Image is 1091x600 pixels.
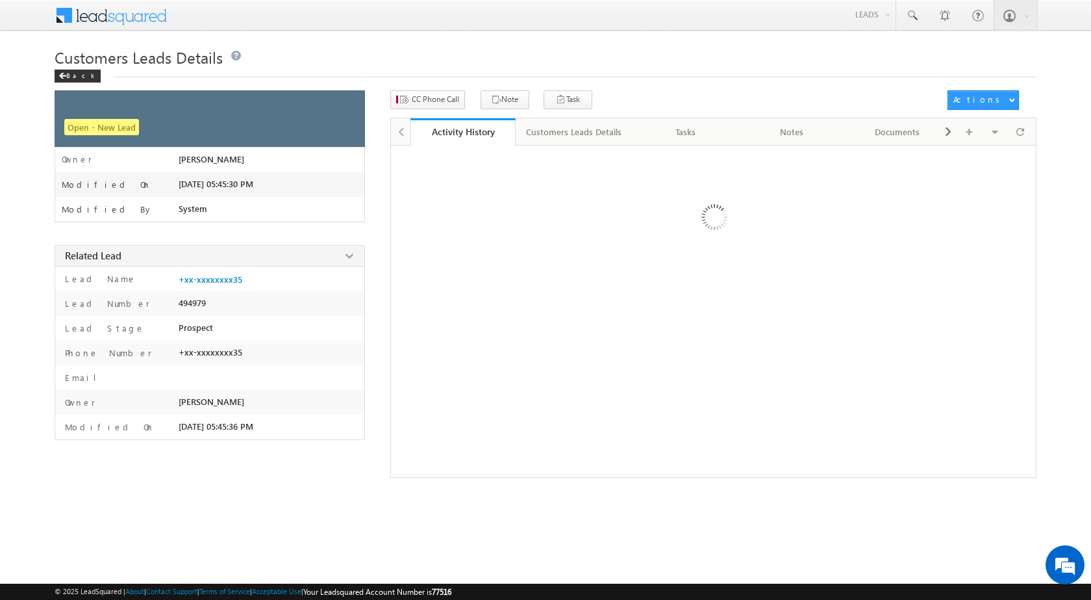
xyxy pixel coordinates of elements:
[62,273,136,285] label: Lead Name
[526,124,621,140] div: Customers Leads Details
[739,118,845,146] a: Notes
[62,154,92,164] label: Owner
[412,94,459,105] span: CC Phone Call
[410,118,516,146] a: Activity History
[644,124,727,140] div: Tasks
[179,179,253,189] span: [DATE] 05:45:30 PM
[62,322,145,334] label: Lead Stage
[179,203,207,214] span: System
[481,90,529,109] button: Note
[64,119,139,135] span: Open - New Lead
[55,70,101,83] div: Back
[65,249,121,262] span: Related Lead
[633,118,739,146] a: Tasks
[855,124,939,140] div: Documents
[179,421,253,432] span: [DATE] 05:45:36 PM
[55,586,451,598] span: © 2025 LeadSquared | | | | |
[516,118,633,146] a: Customers Leads Details
[62,179,151,190] label: Modified On
[303,587,451,597] span: Your Leadsquared Account Number is
[749,124,833,140] div: Notes
[420,125,507,138] div: Activity History
[62,372,107,384] label: Email
[432,587,451,597] span: 77516
[179,397,244,407] span: [PERSON_NAME]
[179,154,244,164] span: [PERSON_NAME]
[390,90,465,109] button: CC Phone Call
[179,298,206,308] span: 494979
[125,587,144,595] a: About
[179,322,213,333] span: Prospect
[845,118,951,146] a: Documents
[62,421,155,433] label: Modified On
[62,298,150,309] label: Lead Number
[179,347,242,358] span: +xx-xxxxxxxx35
[62,397,95,408] label: Owner
[62,204,153,215] label: Modified By
[953,94,1005,105] div: Actions
[146,587,197,595] a: Contact Support
[947,90,1019,110] button: Actions
[55,47,223,68] span: Customers Leads Details
[544,90,592,109] button: Task
[646,152,781,287] img: Loading ...
[252,587,301,595] a: Acceptable Use
[62,347,152,359] label: Phone Number
[179,274,242,285] a: +xx-xxxxxxxx35
[199,587,250,595] a: Terms of Service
